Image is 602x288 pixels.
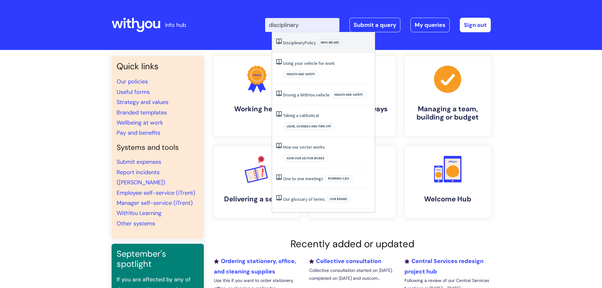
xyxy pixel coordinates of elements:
[325,175,353,182] span: Running 121s
[283,40,305,46] span: Disciplinary
[283,196,325,202] a: Our glossary of terms
[117,61,199,71] h3: Quick links
[117,119,163,126] a: Wellbeing at work
[219,195,295,203] h4: Delivering a service
[214,257,296,275] a: Ordering stationery, office, and cleaning supplies
[283,144,325,150] a: How our sector works
[283,71,319,78] span: Health and safety
[214,56,300,136] a: Working here
[165,20,186,30] p: info hub
[117,88,150,96] a: Useful forms
[117,143,199,152] h4: Systems and tools
[410,105,486,122] h4: Managing a team, building or budget
[117,109,167,116] a: Branded templates
[283,113,319,118] a: Taking a sabbatical
[117,169,165,186] a: Report incidents ([PERSON_NAME])
[283,60,335,66] a: Using your vehicle for work
[117,129,160,137] a: Pay and benefits
[117,158,161,166] a: Submit expenses
[410,18,450,32] a: My queries
[117,189,195,197] a: Employee self-service (iTrent)
[460,18,491,32] a: Sign out
[309,257,381,265] a: Collective consultation
[117,249,199,269] h3: September's spotlight
[350,18,400,32] a: Submit a query
[283,92,330,98] a: Driving a WithYou vehicle
[410,195,486,203] h4: Welcome Hub
[283,176,323,181] a: One to one meetings
[214,146,300,218] a: Delivering a service
[283,40,316,46] a: DisciplinaryPolicy
[283,155,328,162] span: How our sector works
[219,105,295,113] h4: Working here
[326,196,351,203] span: Our brand
[405,56,491,136] a: Managing a team, building or budget
[331,91,366,98] span: Health and safety
[214,238,491,250] h2: Recently added or updated
[117,78,148,85] a: Our policies
[283,123,335,130] span: Leave, sickness and time off
[117,98,168,106] a: Strategy and values
[117,199,193,207] a: Manager self-service (iTrent)
[404,257,483,275] a: Central Services redesign project hub
[117,209,161,217] a: WithYou Learning
[265,18,491,32] div: | -
[265,18,339,32] input: Search
[309,267,395,282] p: Collective consultation started on [DATE], completed on [DATE] and outcom...
[317,39,342,46] span: Who we are
[405,146,491,218] a: Welcome Hub
[117,220,155,227] a: Other systems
